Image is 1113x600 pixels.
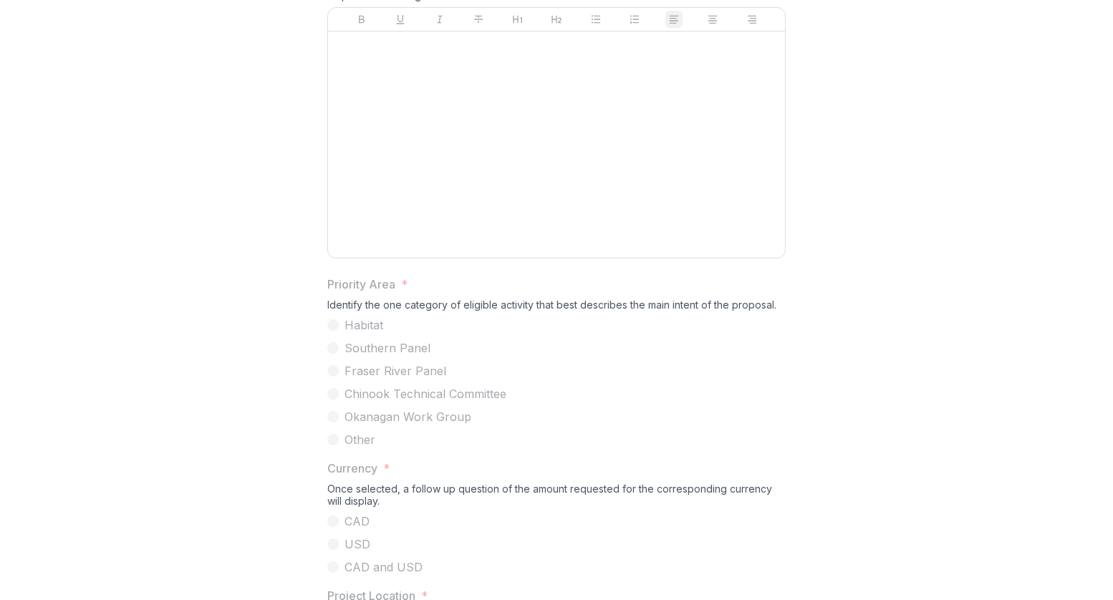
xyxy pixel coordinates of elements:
[327,460,377,477] p: Currency
[344,362,446,379] span: Fraser River Panel
[587,11,604,28] button: Bullet List
[626,11,643,28] button: Ordered List
[548,11,565,28] button: Heading 2
[470,11,487,28] button: Strike
[344,339,430,357] span: Southern Panel
[704,11,721,28] button: Align Center
[431,11,448,28] button: Italicize
[392,11,409,28] button: Underline
[344,385,506,402] span: Chinook Technical Committee
[344,536,370,553] span: USD
[509,11,526,28] button: Heading 1
[344,558,423,576] span: CAD and USD
[353,11,370,28] button: Bold
[327,299,786,316] div: Identify the one category of eligible activity that best describes the main intent of the proposal.
[327,483,786,513] div: Once selected, a follow up question of the amount requested for the corresponding currency will d...
[344,316,383,334] span: Habitat
[743,11,761,28] button: Align Right
[344,513,370,530] span: CAD
[665,11,683,28] button: Align Left
[344,431,375,448] span: Other
[327,276,395,293] p: Priority Area
[344,408,471,425] span: Okanagan Work Group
